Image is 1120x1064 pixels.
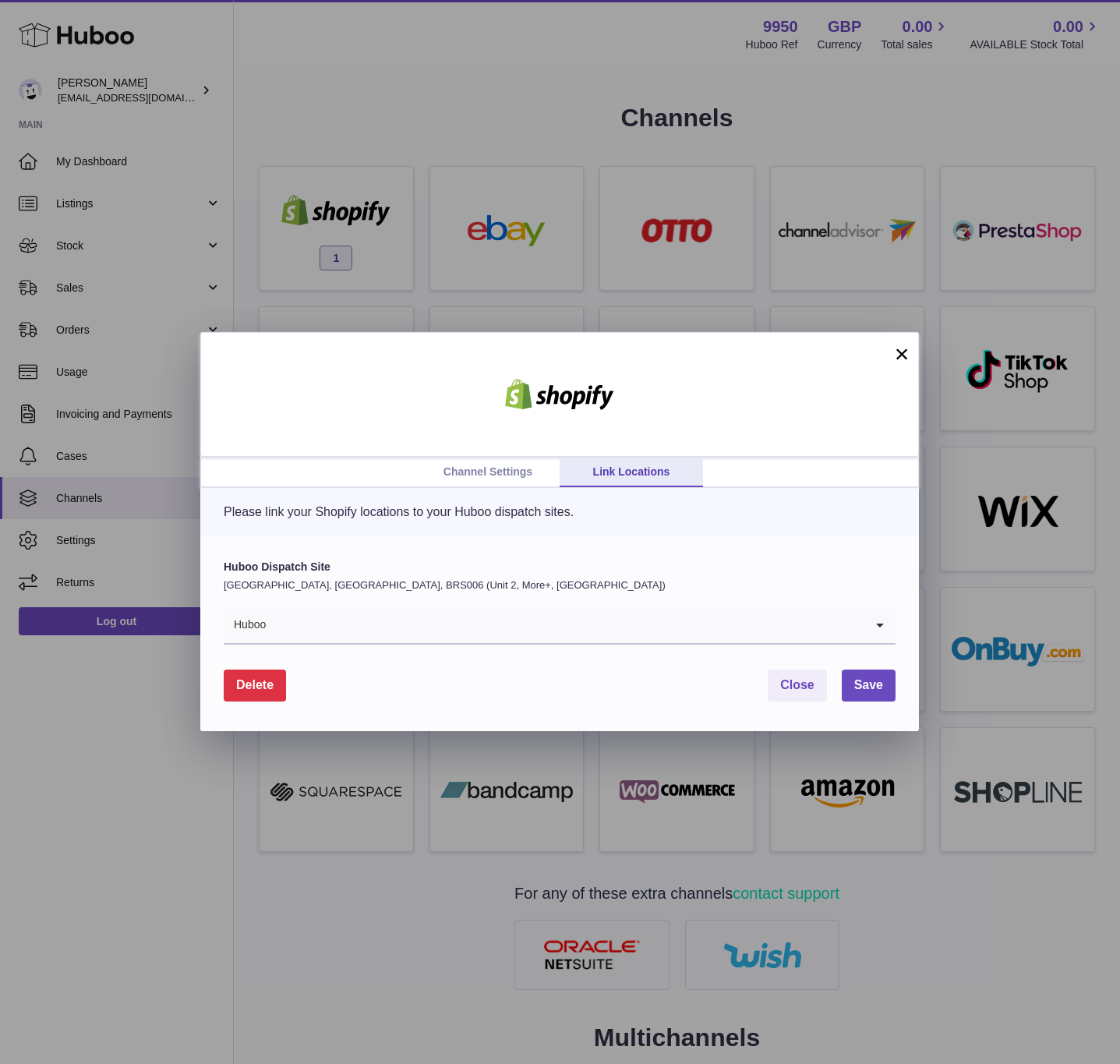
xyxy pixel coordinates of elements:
[892,345,911,363] button: ×
[224,607,896,645] div: Search for option
[842,670,896,702] button: Save
[768,670,827,702] button: Close
[224,578,896,592] p: [GEOGRAPHIC_DATA], [GEOGRAPHIC_DATA], BRS006 (Unit 2, More+, [GEOGRAPHIC_DATA])
[236,678,274,691] span: Delete
[493,379,626,410] img: shopify
[224,504,896,521] p: Please link your Shopify locations to your Huboo dispatch sites.
[780,678,814,691] span: Close
[224,560,896,574] label: Huboo Dispatch Site
[416,458,560,487] a: Channel Settings
[224,670,286,702] button: Delete
[854,678,883,691] span: Save
[267,607,864,643] input: Search for option
[560,458,703,487] a: Link Locations
[224,607,267,643] span: Huboo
